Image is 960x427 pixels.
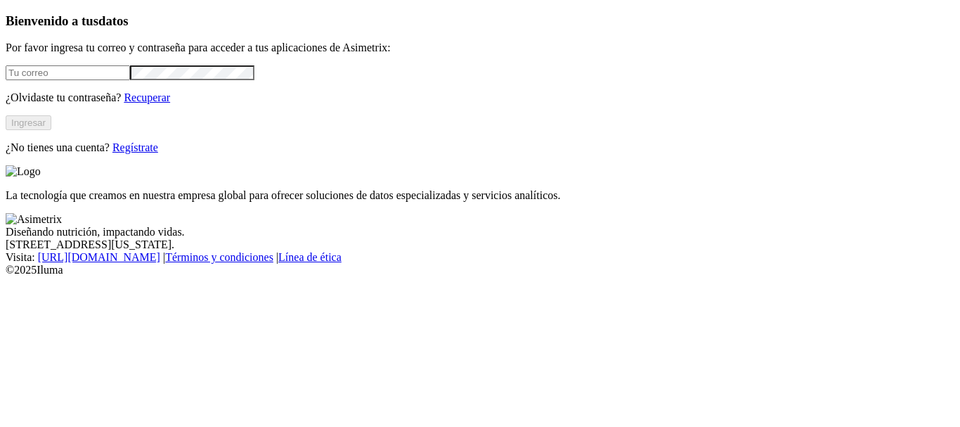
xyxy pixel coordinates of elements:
a: Recuperar [124,91,170,103]
div: Visita : | | [6,251,954,264]
img: Logo [6,165,41,178]
p: Por favor ingresa tu correo y contraseña para acceder a tus aplicaciones de Asimetrix: [6,42,954,54]
p: ¿Olvidaste tu contraseña? [6,91,954,104]
span: datos [98,13,129,28]
input: Tu correo [6,65,130,80]
a: [URL][DOMAIN_NAME] [38,251,160,263]
h3: Bienvenido a tus [6,13,954,29]
img: Asimetrix [6,213,62,226]
div: [STREET_ADDRESS][US_STATE]. [6,238,954,251]
p: La tecnología que creamos en nuestra empresa global para ofrecer soluciones de datos especializad... [6,189,954,202]
a: Términos y condiciones [165,251,273,263]
div: © 2025 Iluma [6,264,954,276]
div: Diseñando nutrición, impactando vidas. [6,226,954,238]
button: Ingresar [6,115,51,130]
p: ¿No tienes una cuenta? [6,141,954,154]
a: Línea de ética [278,251,342,263]
a: Regístrate [112,141,158,153]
